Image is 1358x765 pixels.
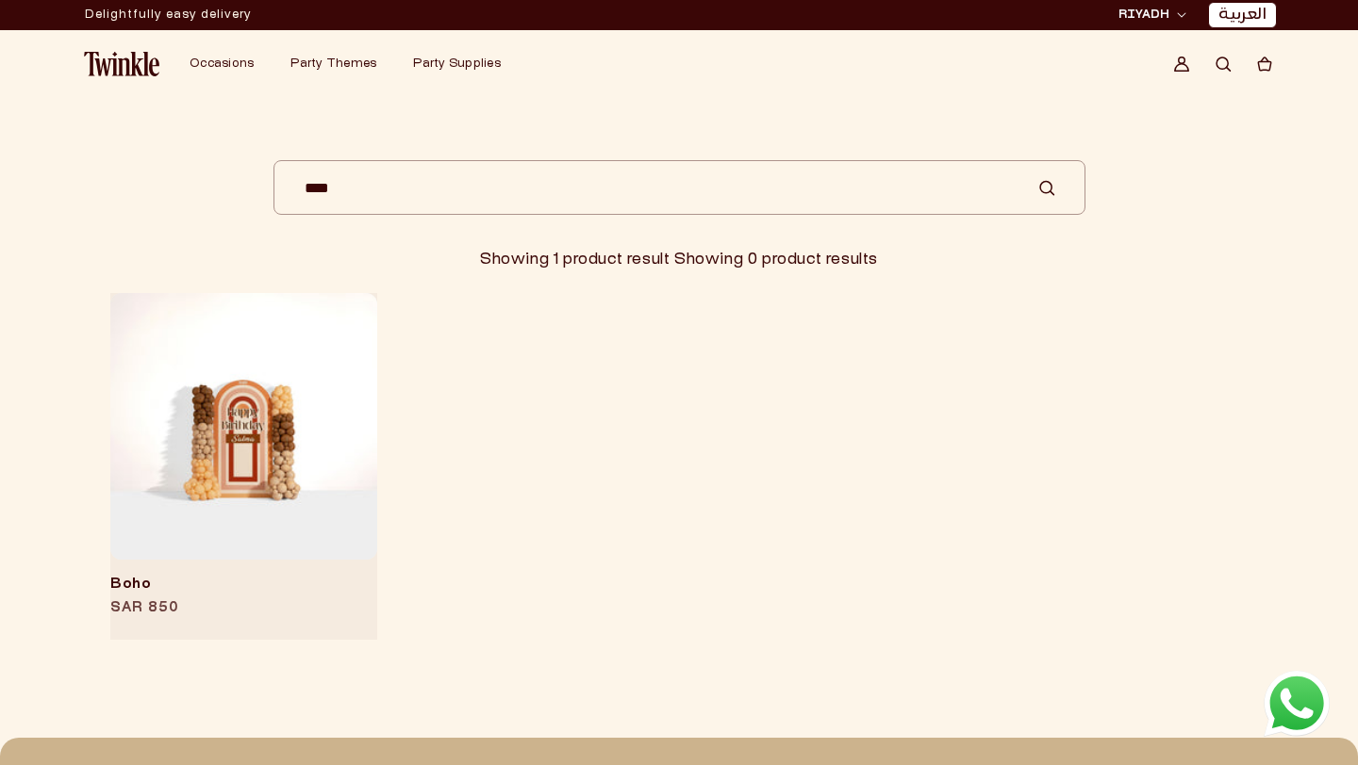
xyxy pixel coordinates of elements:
[190,58,254,70] span: Occasions
[178,45,279,83] summary: Occasions
[674,253,878,268] span: Showing 0 product results
[84,52,159,76] img: Twinkle
[279,45,402,83] summary: Party Themes
[480,253,670,268] span: Showing 1 product result
[110,576,377,594] a: Boho
[1038,167,1055,208] button: Search
[1118,7,1169,24] span: RIYADH
[1202,43,1244,85] summary: Search
[290,57,376,72] a: Party Themes
[1113,6,1192,24] button: RIYADH
[1218,6,1267,25] a: العربية
[402,45,526,83] summary: Party Supplies
[190,57,254,72] a: Occasions
[290,58,376,70] span: Party Themes
[85,1,252,29] p: Delightfully easy delivery
[413,57,501,72] a: Party Supplies
[413,58,501,70] span: Party Supplies
[85,1,252,29] div: Announcement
